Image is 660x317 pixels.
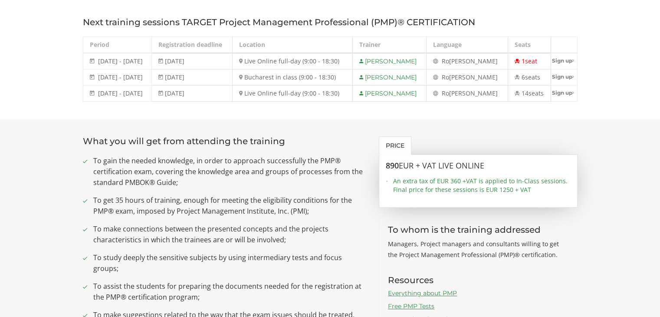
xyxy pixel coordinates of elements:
td: 14 [508,86,551,102]
td: Bucharest in class (9:00 - 18:30) [233,69,353,86]
a: Sign up [551,86,577,100]
span: [DATE] - [DATE] [98,89,143,97]
span: [PERSON_NAME] [449,73,498,81]
span: Ro [442,57,449,65]
th: Seats [508,37,551,53]
span: To assist the students for preparing the documents needed for the registration at the PMP® certif... [93,281,366,303]
span: EUR + VAT LIVE ONLINE [399,160,484,171]
td: [DATE] [152,69,233,86]
h3: What you will get from attending the training [83,136,366,146]
td: Live Online full-day (9:00 - 18:30) [233,53,353,69]
span: To make connections between the presented concepts and the projects characteristics in which the ... [93,224,366,245]
span: seats [525,73,540,81]
td: [PERSON_NAME] [353,69,427,86]
span: An extra tax of EUR 360 +VAT is applied to In-Class sessions. Final price for these sessions is E... [393,177,571,194]
td: 6 [508,69,551,86]
span: [DATE] - [DATE] [98,57,143,65]
a: Price [379,136,411,155]
td: [DATE] [152,86,233,102]
td: Live Online full-day (9:00 - 18:30) [233,86,353,102]
span: Ro [442,73,449,81]
span: seats [529,89,544,97]
td: 1 [508,53,551,69]
span: To gain the needed knowledge, in order to approach successfully the PMP® certification exam, cove... [93,155,366,188]
span: [PERSON_NAME] [449,89,498,97]
span: Ro [442,89,449,97]
a: Everything about PMP [388,289,457,297]
span: seat [525,57,537,65]
td: [PERSON_NAME] [353,53,427,69]
span: [PERSON_NAME] [449,57,498,65]
h3: Next training sessions TARGET Project Management Professional (PMP)® CERTIFICATION [83,17,578,27]
span: To study deeply the sensitive subjects by using intermediary tests and focus groups; [93,252,366,274]
h3: 890 [386,162,571,170]
a: Sign up [551,53,577,68]
h3: To whom is the training addressed [388,225,569,234]
td: [DATE] [152,53,233,69]
th: Trainer [353,37,427,53]
th: Language [426,37,508,53]
span: To get 35 hours of training, enough for meeting the eligibility conditions for the PMP® exam, imp... [93,195,366,217]
a: Free PMP Tests [388,302,434,310]
th: Period [83,37,152,53]
h3: Resources [388,275,569,285]
th: Registration deadline [152,37,233,53]
span: [DATE] - [DATE] [98,73,143,81]
th: Location [233,37,353,53]
td: [PERSON_NAME] [353,86,427,102]
p: Managers, Project managers and consultants willing to get the Project Management Professional (PM... [388,238,569,260]
a: Sign up [551,69,577,84]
